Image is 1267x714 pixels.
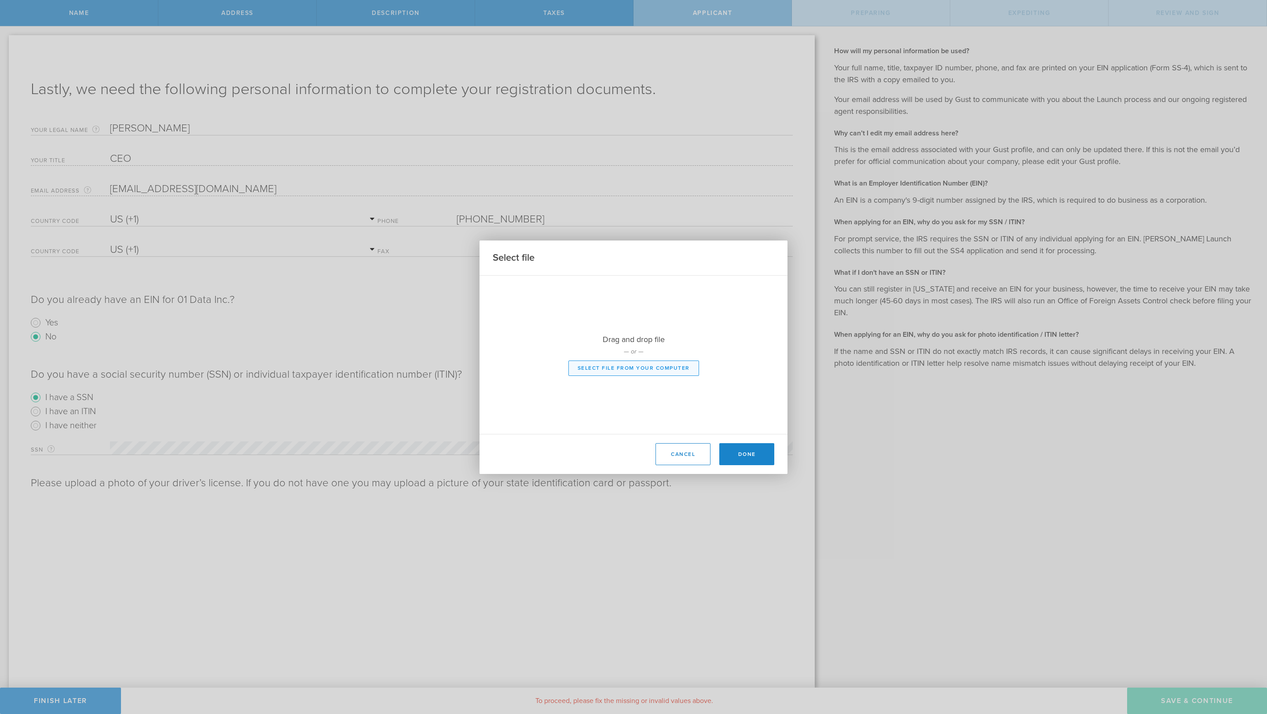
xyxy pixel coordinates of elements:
button: Select file from your computer [568,361,699,376]
p: Drag and drop file [480,334,787,345]
h2: Select file [493,251,535,264]
button: Cancel [655,443,710,465]
em: — or — [624,348,644,355]
button: Done [719,443,774,465]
